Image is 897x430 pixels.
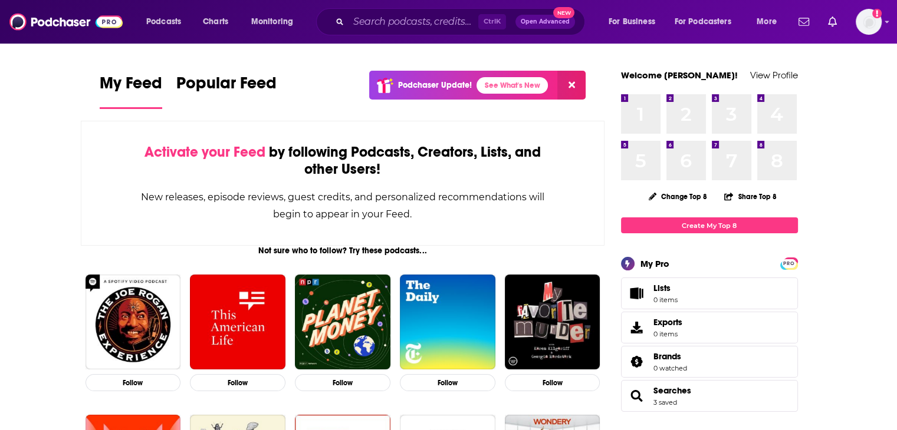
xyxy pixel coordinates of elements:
a: Exports [621,312,798,343]
span: For Business [609,14,655,30]
a: Brands [625,353,649,370]
a: Charts [195,12,235,31]
img: The Daily [400,274,495,370]
div: New releases, episode reviews, guest credits, and personalized recommendations will begin to appe... [140,188,546,223]
button: Share Top 8 [724,185,777,208]
span: New [553,7,574,18]
img: This American Life [190,274,285,370]
img: The Joe Rogan Experience [86,274,181,370]
button: Show profile menu [856,9,882,35]
span: Podcasts [146,14,181,30]
span: Open Advanced [521,19,570,25]
button: open menu [600,12,670,31]
a: See What's New [477,77,548,94]
a: Show notifications dropdown [823,12,842,32]
span: Lists [625,285,649,302]
button: open menu [667,12,748,31]
a: PRO [782,259,796,267]
a: 3 saved [653,398,677,406]
span: Charts [203,14,228,30]
div: My Pro [640,258,669,269]
a: 0 watched [653,364,687,372]
img: My Favorite Murder with Karen Kilgariff and Georgia Hardstark [505,274,600,370]
button: Follow [190,374,285,391]
span: My Feed [100,73,162,100]
a: Popular Feed [176,73,277,109]
a: My Feed [100,73,162,109]
span: Brands [653,351,681,362]
a: Lists [621,277,798,309]
span: Ctrl K [478,14,506,29]
span: Popular Feed [176,73,277,100]
span: Exports [625,319,649,336]
span: Exports [653,317,682,328]
span: For Podcasters [675,14,731,30]
img: Podchaser - Follow, Share and Rate Podcasts [9,11,123,33]
button: Follow [400,374,495,391]
a: Brands [653,351,687,362]
input: Search podcasts, credits, & more... [349,12,478,31]
span: Lists [653,283,678,293]
button: open menu [243,12,308,31]
div: Not sure who to follow? Try these podcasts... [81,246,605,256]
button: Follow [505,374,600,391]
a: Create My Top 8 [621,217,798,233]
span: Logged in as kathrynwhite [856,9,882,35]
p: Podchaser Update! [398,80,472,90]
span: Activate your Feed [144,143,265,161]
button: open menu [138,12,196,31]
button: Follow [295,374,390,391]
span: Lists [653,283,671,293]
button: Change Top 8 [642,189,715,204]
svg: Add a profile image [872,9,882,18]
a: View Profile [750,70,798,81]
div: by following Podcasts, Creators, Lists, and other Users! [140,144,546,178]
img: Planet Money [295,274,390,370]
button: Open AdvancedNew [515,15,575,29]
span: 0 items [653,330,682,338]
a: Searches [625,388,649,404]
span: Searches [621,380,798,412]
span: More [757,14,777,30]
img: User Profile [856,9,882,35]
button: Follow [86,374,181,391]
a: Searches [653,385,691,396]
a: Welcome [PERSON_NAME]! [621,70,738,81]
span: Monitoring [251,14,293,30]
span: 0 items [653,296,678,304]
div: Search podcasts, credits, & more... [327,8,596,35]
button: open menu [748,12,791,31]
span: Brands [621,346,798,378]
a: Show notifications dropdown [794,12,814,32]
